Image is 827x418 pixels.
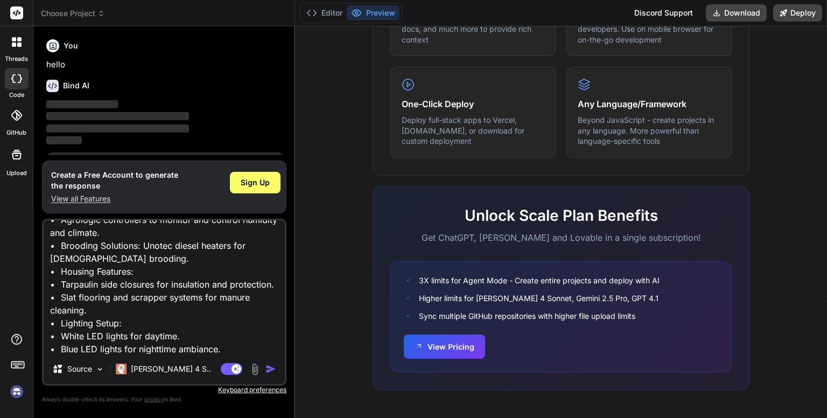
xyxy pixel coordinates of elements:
[578,115,720,147] p: Beyond JavaScript - create projects in any language. More powerful than language-specific tools
[46,124,189,133] span: ‌
[419,310,635,322] span: Sync multiple GitHub repositories with higher file upload limits
[41,8,105,19] span: Choose Project
[404,335,485,359] button: View Pricing
[64,40,78,51] h6: You
[706,4,767,22] button: Download
[249,363,261,375] img: attachment
[44,220,285,354] textarea: create the e comerce web site for poultry equipments sales and services Feeding Systems: Auto pan...
[67,364,92,374] p: Source
[402,115,544,147] p: Deploy full-stack apps to Vercel, [DOMAIN_NAME], or download for custom deployment
[8,382,26,401] img: signin
[402,97,544,110] h4: One-Click Deploy
[46,136,82,144] span: ‌
[51,170,178,191] h1: Create a Free Account to generate the response
[9,90,24,100] label: code
[42,386,286,394] p: Keyboard preferences
[5,54,28,64] label: threads
[390,204,732,227] h2: Unlock Scale Plan Benefits
[302,5,347,20] button: Editor
[578,13,720,45] p: Perfect for founders, builders, and developers. Use on mobile browser for on-the-go development
[773,4,822,22] button: Deploy
[628,4,699,22] div: Discord Support
[6,169,27,178] label: Upload
[6,128,26,137] label: GitHub
[51,193,178,204] p: View all Features
[402,13,544,45] p: Support for code files, PDFs, images, docs, and much more to provide rich context
[131,364,211,374] p: [PERSON_NAME] 4 S..
[578,97,720,110] h4: Any Language/Framework
[419,275,660,286] span: 3X limits for Agent Mode - Create entire projects and deploy with AI
[144,396,164,402] span: privacy
[46,100,118,108] span: ‌
[241,177,270,188] span: Sign Up
[46,59,284,71] p: hello
[42,394,286,405] p: Always double-check its answers. Your in Bind
[95,365,104,374] img: Pick Models
[390,231,732,244] p: Get ChatGPT, [PERSON_NAME] and Lovable in a single subscription!
[265,364,276,374] img: icon
[419,292,658,304] span: Higher limits for [PERSON_NAME] 4 Sonnet, Gemini 2.5 Pro, GPT 4.1
[46,112,189,120] span: ‌
[116,364,127,374] img: Claude 4 Sonnet
[347,5,400,20] button: Preview
[63,80,89,91] h6: Bind AI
